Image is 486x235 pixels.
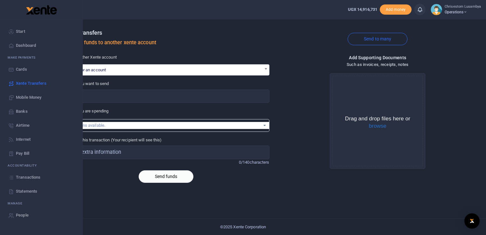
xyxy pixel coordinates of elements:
[63,89,269,103] input: UGX
[445,9,481,15] span: Operations
[16,94,41,101] span: Mobile Money
[5,208,77,222] a: People
[63,64,269,75] span: Search for an account
[16,188,37,195] span: Statements
[16,212,29,218] span: People
[63,65,269,75] span: Search for an account
[16,108,28,115] span: Banks
[380,7,412,11] a: Add money
[16,66,27,73] span: Cards
[274,54,481,61] h4: Add supporting Documents
[380,4,412,15] li: Toup your wallet
[5,184,77,198] a: Statements
[67,122,260,129] div: No options available.
[5,39,77,53] a: Dashboard
[431,4,481,15] a: profile-user Chrisestom Lusambya Operations
[345,6,380,13] li: Wallet ballance
[63,54,117,61] label: Select another Xente account
[445,4,481,10] small: Chrisestom Lusambya
[5,160,77,170] li: Ac
[369,123,386,129] button: browse
[5,76,77,90] a: Xente Transfers
[63,81,109,87] label: Amount you want to send
[63,39,269,46] h5: Transfer funds to another xente account
[5,118,77,132] a: Airtime
[274,61,481,68] h4: Such as invoices, receipts, notes
[63,29,269,36] h4: Xente transfers
[5,198,77,208] li: M
[464,213,480,229] div: Open Intercom Messenger
[348,6,377,13] a: UGX 14,916,731
[25,7,57,12] a: logo-small logo-large logo-large
[16,28,25,35] span: Start
[11,201,23,206] span: anage
[5,170,77,184] a: Transactions
[5,132,77,146] a: Internet
[5,25,77,39] a: Start
[250,160,269,165] span: characters
[16,174,40,181] span: Transactions
[239,160,250,165] span: 0/140
[5,62,77,76] a: Cards
[431,4,442,15] img: profile-user
[11,55,36,60] span: ake Payments
[66,68,106,72] span: Search for an account
[5,53,77,62] li: M
[63,108,108,114] label: Reason you are spending
[16,122,30,129] span: Airtime
[5,146,77,160] a: Pay Bill
[26,5,57,15] img: logo-large
[63,137,162,143] label: Memo for this transaction (Your recipient will see this)
[348,33,407,45] a: Send to many
[5,90,77,104] a: Mobile Money
[139,170,193,183] button: Send funds
[16,42,36,49] span: Dashboard
[330,73,425,169] div: File Uploader
[63,146,269,159] input: Enter extra information
[16,150,29,157] span: Pay Bill
[333,115,422,130] div: Drag and drop files here or
[16,136,31,143] span: Internet
[5,104,77,118] a: Banks
[16,80,46,87] span: Xente Transfers
[348,7,377,12] span: UGX 14,916,731
[12,163,37,168] span: countability
[380,4,412,15] span: Add money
